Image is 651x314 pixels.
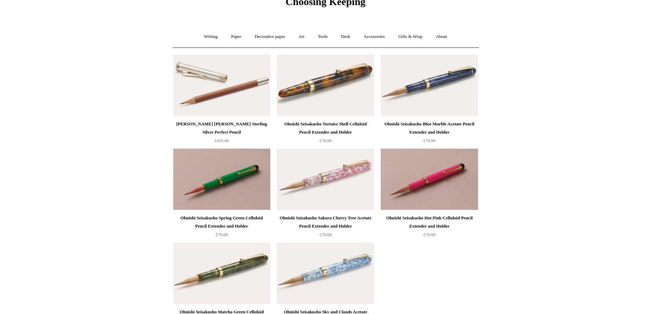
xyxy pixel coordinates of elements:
[335,28,356,46] a: Desk
[277,55,374,116] img: Ohnishi Seisakusho Tortoise Shell Celluloid Pencil Extender and Holder
[198,28,224,46] a: Writing
[173,55,270,116] img: Graf Von Faber-Castell Sterling Silver Perfect Pencil
[216,232,228,237] span: £70.00
[277,149,374,210] img: Ohnishi Seisakusho Sakura Cherry Tree Acetate Pencil Extender and Holder
[277,243,374,304] a: Ohnishi Seisakusho Sky and Clouds Acetate Pencil Extender and Holder Ohnishi Seisakusho Sky and C...
[173,55,270,116] a: Graf Von Faber-Castell Sterling Silver Perfect Pencil Graf Von Faber-Castell Sterling Silver Perf...
[214,138,229,143] span: £435.00
[279,214,372,230] div: Ohnishi Seisakusho Sakura Cherry Tree Acetate Pencil Extender and Holder
[173,243,270,304] img: Ohnishi Seisakusho Matcha Green Celluloid Pencil Extender and Holder
[382,214,476,230] div: Ohnishi Seisakusho Hot Pink Celluloid Pencil Extender and Holder
[423,138,436,143] span: £70.00
[382,120,476,136] div: Ohnishi Seisakusho Blue Marble Acetate Pencil Extender and Holder
[423,232,436,237] span: £70.00
[381,55,478,116] a: Ohnishi Seisakusho Blue Marble Acetate Pencil Extender and Holder Ohnishi Seisakusho Blue Marble ...
[381,55,478,116] img: Ohnishi Seisakusho Blue Marble Acetate Pencil Extender and Holder
[173,149,270,210] a: Ohnishi Seisakusho Spring Green Celluloid Pencil Extender and Holder Ohnishi Seisakusho Spring Gr...
[357,28,391,46] a: Accessories
[430,28,453,46] a: About
[381,120,478,148] a: Ohnishi Seisakusho Blue Marble Acetate Pencil Extender and Holder £70.00
[248,28,291,46] a: Decorative paper
[277,149,374,210] a: Ohnishi Seisakusho Sakura Cherry Tree Acetate Pencil Extender and Holder Ohnishi Seisakusho Sakur...
[277,214,374,242] a: Ohnishi Seisakusho Sakura Cherry Tree Acetate Pencil Extender and Holder £70.00
[381,214,478,242] a: Ohnishi Seisakusho Hot Pink Celluloid Pencil Extender and Holder £70.00
[279,120,372,136] div: Ohnishi Seisakusho Tortoise Shell Celluloid Pencil Extender and Holder
[175,214,269,230] div: Ohnishi Seisakusho Spring Green Celluloid Pencil Extender and Holder
[173,243,270,304] a: Ohnishi Seisakusho Matcha Green Celluloid Pencil Extender and Holder Ohnishi Seisakusho Matcha Gr...
[225,28,247,46] a: Paper
[173,214,270,242] a: Ohnishi Seisakusho Spring Green Celluloid Pencil Extender and Holder £70.00
[173,120,270,148] a: [PERSON_NAME] [PERSON_NAME] Sterling Silver Perfect Pencil £435.00
[277,55,374,116] a: Ohnishi Seisakusho Tortoise Shell Celluloid Pencil Extender and Holder Ohnishi Seisakusho Tortois...
[173,149,270,210] img: Ohnishi Seisakusho Spring Green Celluloid Pencil Extender and Holder
[392,28,429,46] a: Gifts & Wrap
[277,120,374,148] a: Ohnishi Seisakusho Tortoise Shell Celluloid Pencil Extender and Holder £70.00
[320,232,332,237] span: £70.00
[285,1,365,6] a: Choosing Keeping
[277,243,374,304] img: Ohnishi Seisakusho Sky and Clouds Acetate Pencil Extender and Holder
[381,149,478,210] a: Ohnishi Seisakusho Hot Pink Celluloid Pencil Extender and Holder Ohnishi Seisakusho Hot Pink Cell...
[312,28,334,46] a: Tools
[320,138,332,143] span: £70.00
[293,28,311,46] a: Art
[381,149,478,210] img: Ohnishi Seisakusho Hot Pink Celluloid Pencil Extender and Holder
[175,120,269,136] div: [PERSON_NAME] [PERSON_NAME] Sterling Silver Perfect Pencil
